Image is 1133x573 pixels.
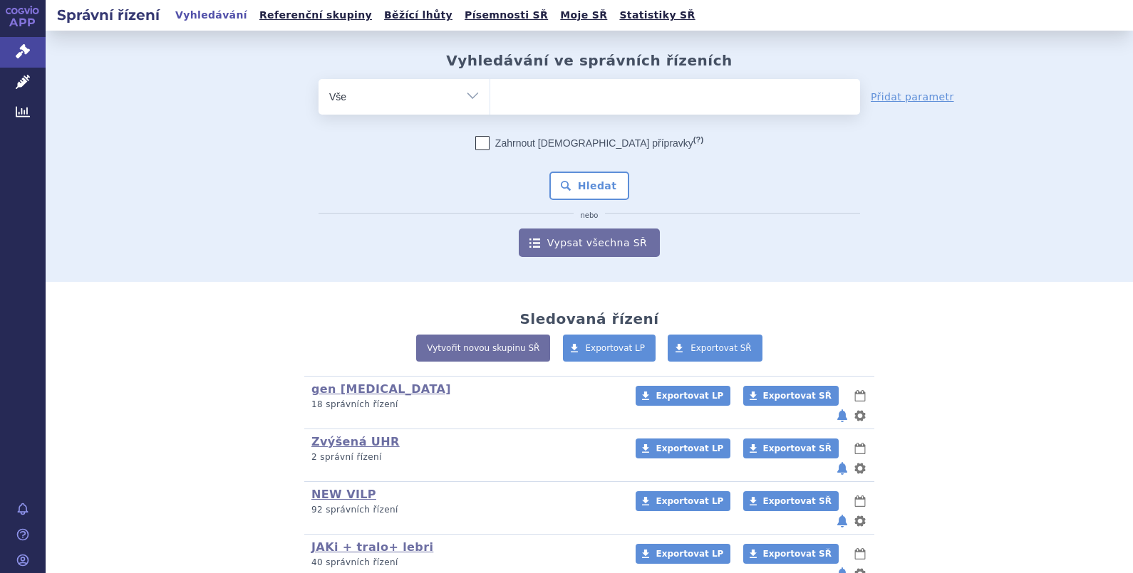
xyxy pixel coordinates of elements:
[743,491,839,511] a: Exportovat SŘ
[574,211,606,220] i: nebo
[656,549,723,559] span: Exportovat LP
[636,491,730,511] a: Exportovat LP
[380,6,457,25] a: Běžící lhůty
[853,440,867,457] button: lhůty
[311,488,376,501] a: NEW VILP
[636,438,730,458] a: Exportovat LP
[743,438,839,458] a: Exportovat SŘ
[871,90,954,104] a: Přidat parametr
[853,387,867,404] button: lhůty
[763,391,832,401] span: Exportovat SŘ
[549,172,630,200] button: Hledat
[615,6,699,25] a: Statistiky SŘ
[853,407,867,424] button: nastavení
[563,335,656,362] a: Exportovat LP
[46,5,171,25] h2: Správní řízení
[763,496,832,506] span: Exportovat SŘ
[311,451,617,463] p: 2 správní řízení
[416,335,550,362] a: Vytvořit novou skupinu SŘ
[475,136,703,150] label: Zahrnout [DEMOGRAPHIC_DATA] přípravky
[171,6,252,25] a: Vyhledávání
[853,512,867,530] button: nastavení
[835,407,849,424] button: notifikace
[311,382,451,396] a: gen [MEDICAL_DATA]
[656,496,723,506] span: Exportovat LP
[835,512,849,530] button: notifikace
[586,343,646,353] span: Exportovat LP
[519,228,660,257] a: Vypsat všechna SŘ
[460,6,552,25] a: Písemnosti SŘ
[693,135,703,144] abbr: (?)
[446,52,733,69] h2: Vyhledávání ve správních řízeních
[519,310,658,327] h2: Sledovaná řízení
[636,386,730,406] a: Exportovat LP
[763,549,832,559] span: Exportovat SŘ
[311,399,617,411] p: 18 správních řízení
[255,6,376,25] a: Referenční skupiny
[763,443,832,453] span: Exportovat SŘ
[853,545,867,562] button: lhůty
[656,443,723,453] span: Exportovat LP
[668,335,762,362] a: Exportovat SŘ
[835,460,849,477] button: notifikace
[311,435,400,448] a: Zvýšená UHR
[311,540,433,554] a: JAKi + tralo+ lebri
[311,557,617,569] p: 40 správních řízení
[656,391,723,401] span: Exportovat LP
[690,343,752,353] span: Exportovat SŘ
[556,6,611,25] a: Moje SŘ
[311,504,617,516] p: 92 správních řízení
[743,544,839,564] a: Exportovat SŘ
[743,386,839,406] a: Exportovat SŘ
[636,544,730,564] a: Exportovat LP
[853,493,867,510] button: lhůty
[853,460,867,477] button: nastavení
